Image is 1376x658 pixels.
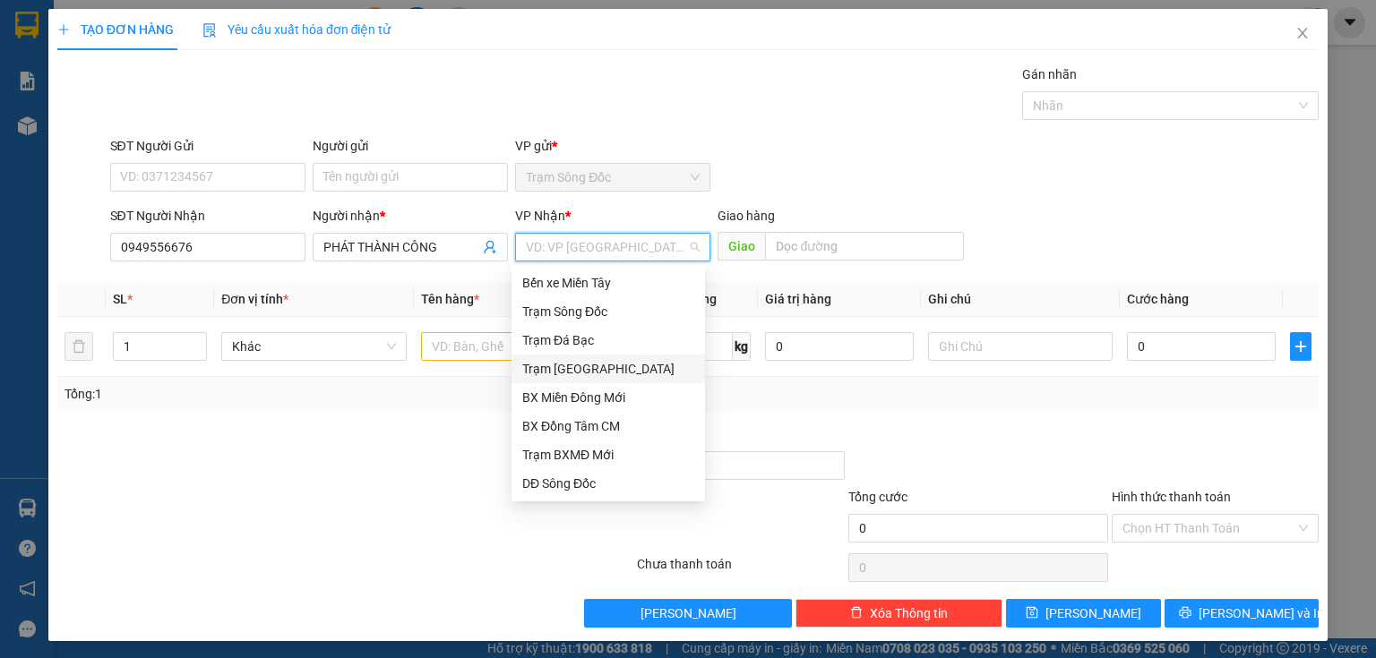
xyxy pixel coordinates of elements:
div: Trạm Đá Bạc [512,326,705,355]
span: Cước hàng [1127,292,1189,306]
div: Trạm BXMĐ Mới [512,440,705,469]
div: Người gửi [313,136,508,156]
div: SĐT Người Nhận [110,206,305,226]
span: [PERSON_NAME] và In [1199,603,1324,623]
div: VP gửi [515,136,710,156]
span: Đơn vị tính [221,292,288,306]
button: deleteXóa Thông tin [795,599,1002,628]
div: DĐ Sông Đốc [522,474,694,493]
span: plus [1291,339,1311,354]
span: Tổng cước [848,490,907,504]
div: Trạm [GEOGRAPHIC_DATA] [522,359,694,379]
div: Bến xe Miền Tây [512,269,705,297]
div: Trạm BXMĐ Mới [522,445,694,465]
button: printer[PERSON_NAME] và In [1165,599,1320,628]
label: Hình thức thanh toán [1112,490,1231,504]
span: save [1026,606,1038,620]
img: icon [202,23,217,38]
span: user-add [483,240,497,254]
span: Tên hàng [421,292,479,306]
input: Ghi Chú [928,332,1113,361]
button: delete [64,332,93,361]
div: BX Miền Đông Mới [512,383,705,412]
input: 0 [765,332,914,361]
input: VD: Bàn, Ghế [421,332,606,361]
span: Xóa Thông tin [870,603,948,623]
button: plus [1290,332,1311,361]
div: Chưa thanh toán [635,554,846,585]
div: Bến xe Miền Tây [522,273,694,293]
button: save[PERSON_NAME] [1006,599,1161,628]
span: TẠO ĐƠN HÀNG [57,22,174,37]
span: Trạm Sông Đốc [526,164,700,191]
div: BX Đồng Tâm CM [522,416,694,436]
span: delete [850,606,863,620]
div: Trạm Đá Bạc [522,330,694,350]
span: [PERSON_NAME] [1045,603,1141,623]
span: kg [733,332,751,361]
div: Trạm Sài Gòn [512,355,705,383]
div: BX Đồng Tâm CM [512,412,705,440]
span: Giá trị hàng [765,292,831,306]
span: Khác [232,333,395,360]
label: Gán nhãn [1022,67,1077,81]
button: [PERSON_NAME] [584,599,791,628]
div: DĐ Sông Đốc [512,469,705,498]
span: Giao [718,232,765,261]
span: Yêu cầu xuất hóa đơn điện tử [202,22,391,37]
div: Tổng: 1 [64,384,532,404]
div: BX Miền Đông Mới [522,388,694,407]
span: close [1295,26,1310,40]
span: printer [1179,606,1191,620]
button: Close [1277,9,1328,59]
span: [PERSON_NAME] [641,603,736,623]
div: Trạm Sông Đốc [522,302,694,321]
span: SL [113,292,127,306]
span: Giao hàng [718,209,775,223]
div: SĐT Người Gửi [110,136,305,156]
th: Ghi chú [921,282,1120,317]
div: Trạm Sông Đốc [512,297,705,326]
input: Dọc đường [765,232,964,261]
span: plus [57,23,70,36]
div: Người nhận [313,206,508,226]
span: VP Nhận [515,209,565,223]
